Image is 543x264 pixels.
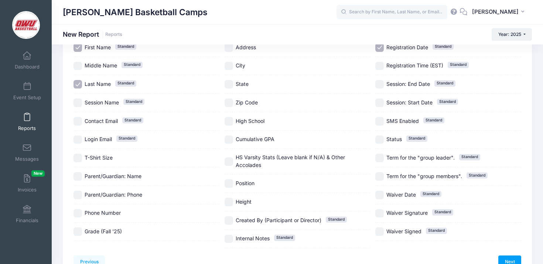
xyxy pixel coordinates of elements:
a: Financials [10,201,45,227]
span: Position [236,180,255,186]
a: Reports [10,109,45,135]
input: T-Shirt Size [74,154,82,162]
span: Session Name [85,99,119,106]
input: Waiver SignatureStandard [375,209,384,218]
span: Waiver Signed [386,228,421,234]
span: Year: 2025 [498,31,521,37]
span: Standard [433,44,454,50]
span: Standard [115,44,136,50]
span: Standard [420,191,441,197]
span: Standard [467,173,488,178]
span: Dashboard [15,64,40,70]
span: High School [236,118,264,124]
span: Cumulative GPA [236,136,274,142]
input: Term for the "group members".Standard [375,172,384,181]
input: State [225,80,233,88]
input: High School [225,117,233,126]
a: Event Setup [10,78,45,104]
input: Registration Time (EST)Standard [375,62,384,70]
span: Session: Start Date [386,99,433,106]
span: Zip Code [236,99,258,106]
input: Parent/Guardian: Name [74,172,82,181]
span: Term for the "group leader". [386,154,455,161]
input: Middle NameStandard [74,62,82,70]
input: Last NameStandard [74,80,82,88]
span: City [236,62,245,68]
button: Year: 2025 [492,28,532,41]
span: Reports [18,125,36,131]
span: Standard [423,117,444,123]
a: Messages [10,140,45,166]
input: Internal NotesStandard [225,235,233,243]
span: Registration Date [386,44,428,50]
span: Waiver Date [386,191,416,198]
span: Standard [437,99,458,105]
span: State [236,81,249,87]
span: Login Email [85,136,112,142]
input: HS Varsity Stats (Leave blank if N/A) & Other Accolades [225,157,233,166]
input: Session NameStandard [74,98,82,107]
span: Financials [16,217,38,224]
span: Standard [432,209,453,215]
input: Registration DateStandard [375,43,384,52]
input: Height [225,198,233,206]
span: Standard [448,62,469,68]
input: Term for the "group leader".Standard [375,154,384,162]
span: Status [386,136,402,142]
input: Zip Code [225,98,233,107]
span: SMS Enabled [386,118,419,124]
span: Standard [122,117,143,123]
a: Reports [105,32,122,37]
span: First Name [85,44,111,50]
input: Waiver SignedStandard [375,227,384,236]
a: InvoicesNew [10,170,45,196]
input: Grade (Fall '25) [74,227,82,236]
span: Height [236,198,252,205]
button: [PERSON_NAME] [467,4,532,21]
span: Event Setup [13,94,41,101]
span: Registration Time (EST) [386,62,443,68]
span: Invoices [18,187,37,193]
span: Term for the "group members". [386,173,462,179]
span: T-Shirt Size [85,154,113,161]
input: SMS EnabledStandard [375,117,384,126]
span: Parent/Guardian: Name [85,173,141,179]
span: New [31,170,45,177]
span: HS Varsity Stats (Leave blank if N/A) & Other Accolades [236,154,345,168]
a: Dashboard [10,47,45,73]
input: Waiver DateStandard [375,191,384,199]
input: Phone Number [74,209,82,218]
input: Cumulative GPA [225,136,233,144]
span: Grade (Fall '25) [85,228,122,234]
input: Session: Start DateStandard [375,98,384,107]
span: Standard [459,154,480,160]
h1: [PERSON_NAME] Basketball Camps [63,4,208,21]
span: Waiver Signature [386,210,428,216]
input: StatusStandard [375,136,384,144]
span: Standard [326,217,347,223]
span: Contact Email [85,118,118,124]
span: Last Name [85,81,111,87]
input: First NameStandard [74,43,82,52]
input: Address [225,43,233,52]
span: Standard [122,62,143,68]
span: Messages [15,156,39,162]
span: Created By (Participant or Director) [236,217,321,223]
input: Parent/Guardian: Phone [74,191,82,199]
input: Contact EmailStandard [74,117,82,126]
span: Internal Notes [236,235,270,241]
span: Standard [274,235,295,241]
span: Address [236,44,256,50]
input: Position [225,179,233,188]
span: Standard [123,99,144,105]
span: Standard [434,80,455,86]
span: Parent/Guardian: Phone [85,191,142,198]
span: Phone Number [85,210,121,216]
input: City [225,62,233,70]
span: Standard [116,136,137,141]
input: Session: End DateStandard [375,80,384,88]
span: Standard [426,228,447,234]
h1: New Report [63,30,122,38]
span: Standard [115,80,136,86]
input: Created By (Participant or Director)Standard [225,216,233,225]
